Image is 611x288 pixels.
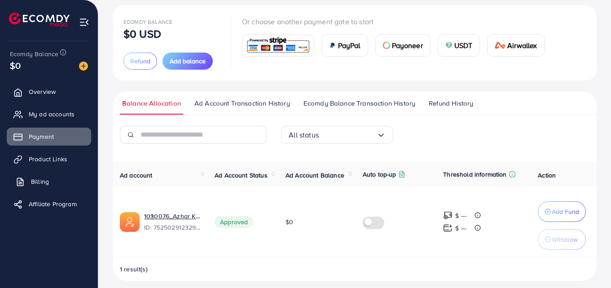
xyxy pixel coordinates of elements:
a: Overview [7,83,91,101]
span: Add balance [170,57,206,66]
span: My ad accounts [29,110,75,119]
img: card [383,42,390,49]
span: All status [289,128,319,142]
span: Overview [29,87,56,96]
span: Payment [29,132,54,141]
p: Auto top-up [363,169,396,180]
span: Ecomdy Balance [123,18,172,26]
p: $ --- [455,210,466,221]
p: $ --- [455,223,466,234]
a: cardPayoneer [375,34,431,57]
a: Affiliate Program [7,195,91,213]
input: Search for option [319,128,377,142]
a: My ad accounts [7,105,91,123]
span: PayPal [338,40,360,51]
span: Airwallex [507,40,537,51]
a: Product Links [7,150,91,168]
p: $0 USD [123,28,161,39]
div: <span class='underline'>1030076_Azhar Khan_1752057386161</span></br>7525029123299950593 [144,212,200,232]
button: Add Fund [538,201,586,222]
span: Balance Allocation [122,98,181,108]
button: Add balance [163,53,213,70]
span: Approved [215,216,253,228]
span: USDT [454,40,473,51]
img: ic-ads-acc.e4c84228.svg [120,212,140,232]
img: top-up amount [443,223,453,233]
button: Withdraw [538,229,586,250]
span: Ecomdy Balance [10,49,58,58]
img: card [329,42,336,49]
span: Ad Account Transaction History [194,98,290,108]
a: Payment [7,128,91,146]
span: Billing [31,177,49,186]
button: Refund [123,53,157,70]
a: cardAirwallex [487,34,545,57]
img: menu [79,17,89,27]
span: Refund History [429,98,473,108]
span: Ad Account Balance [286,171,344,180]
a: cardPayPal [321,34,368,57]
p: Threshold information [443,169,506,180]
span: Refund [130,57,150,66]
p: Withdraw [552,234,578,245]
a: Billing [7,173,91,191]
a: card [242,35,314,57]
a: 1030076_Azhar Khan_1752057386161 [144,212,200,221]
span: Ecomdy Balance Transaction History [303,98,415,108]
span: $0 [286,217,293,226]
p: Or choose another payment gate to start [242,16,552,27]
img: image [79,62,88,71]
span: Ad Account Status [215,171,268,180]
img: logo [9,13,70,27]
span: $0 [10,59,21,72]
p: Add Fund [552,206,579,217]
img: card [245,36,311,55]
span: Product Links [29,155,67,164]
span: Affiliate Program [29,199,77,208]
span: Payoneer [392,40,423,51]
span: Ad account [120,171,153,180]
span: Action [538,171,556,180]
div: Search for option [281,126,393,144]
span: ID: 7525029123299950593 [144,223,200,232]
a: cardUSDT [438,34,480,57]
img: card [445,42,453,49]
span: 1 result(s) [120,265,148,274]
img: card [495,42,506,49]
iframe: Chat [573,248,604,281]
img: top-up amount [443,211,453,220]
